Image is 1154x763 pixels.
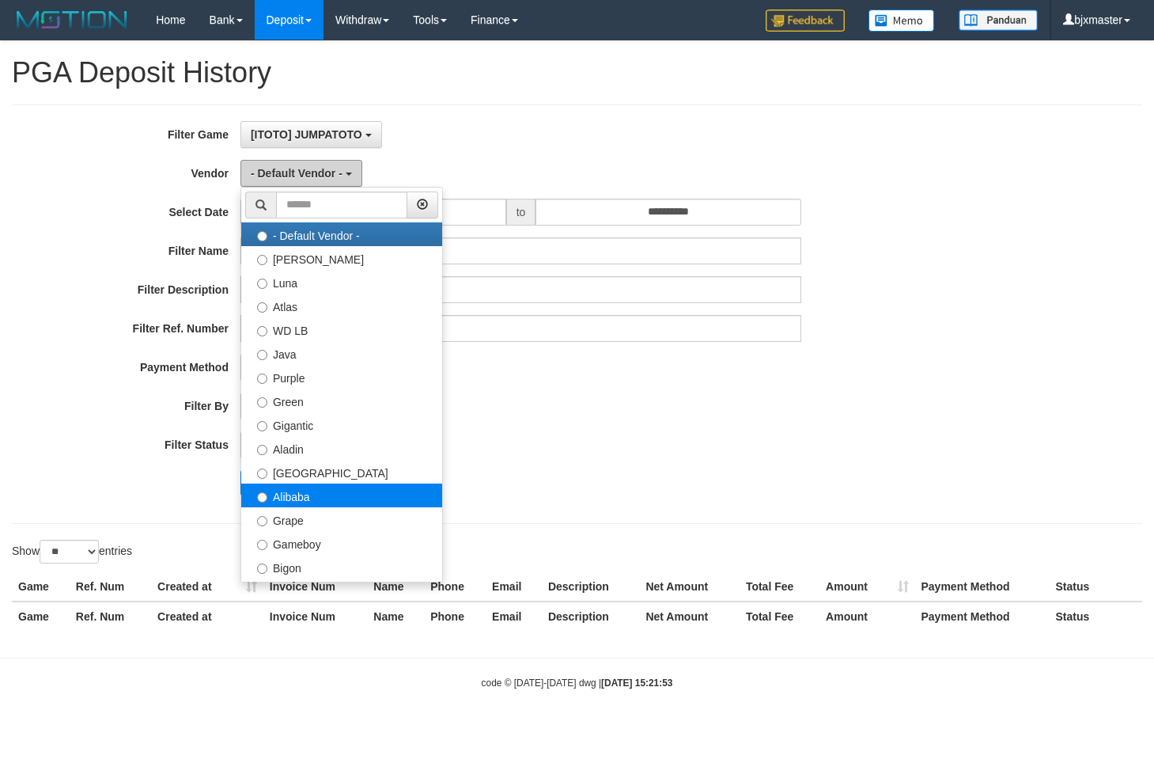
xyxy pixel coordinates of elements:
[639,602,740,631] th: Net Amount
[12,572,70,602] th: Game
[257,469,267,479] input: [GEOGRAPHIC_DATA]
[251,128,362,141] span: [ITOTO] JUMPATOTO
[257,326,267,336] input: WD LB
[639,572,740,602] th: Net Amount
[241,507,442,531] label: Grape
[241,341,442,365] label: Java
[241,484,442,507] label: Alibaba
[240,160,362,187] button: - Default Vendor -
[257,445,267,455] input: Aladin
[263,572,368,602] th: Invoice Num
[241,460,442,484] label: [GEOGRAPHIC_DATA]
[257,564,267,574] input: Bigon
[70,572,151,602] th: Ref. Num
[257,421,267,431] input: Gigantic
[1050,572,1142,602] th: Status
[251,167,342,180] span: - Default Vendor -
[257,231,267,241] input: - Default Vendor -
[257,516,267,526] input: Grape
[740,572,819,602] th: Total Fee
[257,255,267,265] input: [PERSON_NAME]
[70,602,151,631] th: Ref. Num
[241,555,442,579] label: Bigon
[601,678,672,689] strong: [DATE] 15:21:53
[240,121,382,148] button: [ITOTO] JUMPATOTO
[241,412,442,436] label: Gigantic
[241,531,442,555] label: Gameboy
[819,602,914,631] th: Amount
[486,602,542,631] th: Email
[257,279,267,289] input: Luna
[241,317,442,341] label: WD LB
[482,678,673,689] small: code © [DATE]-[DATE] dwg |
[367,572,424,602] th: Name
[12,8,132,32] img: MOTION_logo.png
[915,572,1050,602] th: Payment Method
[40,540,99,564] select: Showentries
[819,572,914,602] th: Amount
[367,602,424,631] th: Name
[257,302,267,313] input: Atlas
[257,374,267,384] input: Purple
[257,492,267,503] input: Alibaba
[241,246,442,270] label: [PERSON_NAME]
[257,397,267,408] input: Green
[424,602,486,631] th: Phone
[12,540,132,564] label: Show entries
[257,540,267,550] input: Gameboy
[241,389,442,412] label: Green
[1050,602,1142,631] th: Status
[241,222,442,246] label: - Default Vendor -
[424,572,486,602] th: Phone
[241,294,442,317] label: Atlas
[12,602,70,631] th: Game
[151,572,263,602] th: Created at
[740,602,819,631] th: Total Fee
[241,579,442,602] label: Allstar
[542,602,639,631] th: Description
[486,572,542,602] th: Email
[766,9,845,32] img: Feedback.jpg
[241,436,442,460] label: Aladin
[263,602,368,631] th: Invoice Num
[915,602,1050,631] th: Payment Method
[257,350,267,360] input: Java
[241,270,442,294] label: Luna
[241,365,442,389] label: Purple
[959,9,1038,31] img: panduan.png
[542,572,639,602] th: Description
[868,9,935,32] img: Button%20Memo.svg
[12,57,1142,89] h1: PGA Deposit History
[506,199,536,226] span: to
[151,602,263,631] th: Created at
